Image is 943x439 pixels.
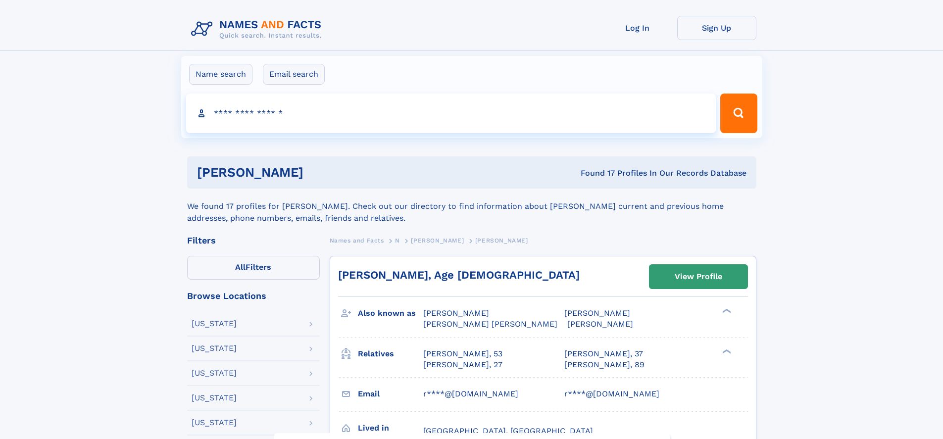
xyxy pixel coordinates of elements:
[598,16,677,40] a: Log In
[720,94,757,133] button: Search Button
[187,236,320,245] div: Filters
[475,237,528,244] span: [PERSON_NAME]
[192,419,237,427] div: [US_STATE]
[564,308,630,318] span: [PERSON_NAME]
[186,94,716,133] input: search input
[187,16,330,43] img: Logo Names and Facts
[423,359,502,370] a: [PERSON_NAME], 27
[720,308,732,314] div: ❯
[423,426,593,436] span: [GEOGRAPHIC_DATA], [GEOGRAPHIC_DATA]
[330,234,384,246] a: Names and Facts
[192,320,237,328] div: [US_STATE]
[192,369,237,377] div: [US_STATE]
[358,420,423,437] h3: Lived in
[677,16,756,40] a: Sign Up
[395,237,400,244] span: N
[567,319,633,329] span: [PERSON_NAME]
[192,344,237,352] div: [US_STATE]
[187,256,320,280] label: Filters
[411,237,464,244] span: [PERSON_NAME]
[395,234,400,246] a: N
[564,348,643,359] a: [PERSON_NAME], 37
[411,234,464,246] a: [PERSON_NAME]
[358,386,423,402] h3: Email
[720,348,732,354] div: ❯
[189,64,252,85] label: Name search
[442,168,746,179] div: Found 17 Profiles In Our Records Database
[263,64,325,85] label: Email search
[192,394,237,402] div: [US_STATE]
[423,319,557,329] span: [PERSON_NAME] [PERSON_NAME]
[564,359,645,370] a: [PERSON_NAME], 89
[423,348,502,359] a: [PERSON_NAME], 53
[423,308,489,318] span: [PERSON_NAME]
[358,305,423,322] h3: Also known as
[187,189,756,224] div: We found 17 profiles for [PERSON_NAME]. Check out our directory to find information about [PERSON...
[675,265,722,288] div: View Profile
[338,269,580,281] a: [PERSON_NAME], Age [DEMOGRAPHIC_DATA]
[649,265,747,289] a: View Profile
[358,345,423,362] h3: Relatives
[187,292,320,300] div: Browse Locations
[197,166,442,179] h1: [PERSON_NAME]
[235,262,246,272] span: All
